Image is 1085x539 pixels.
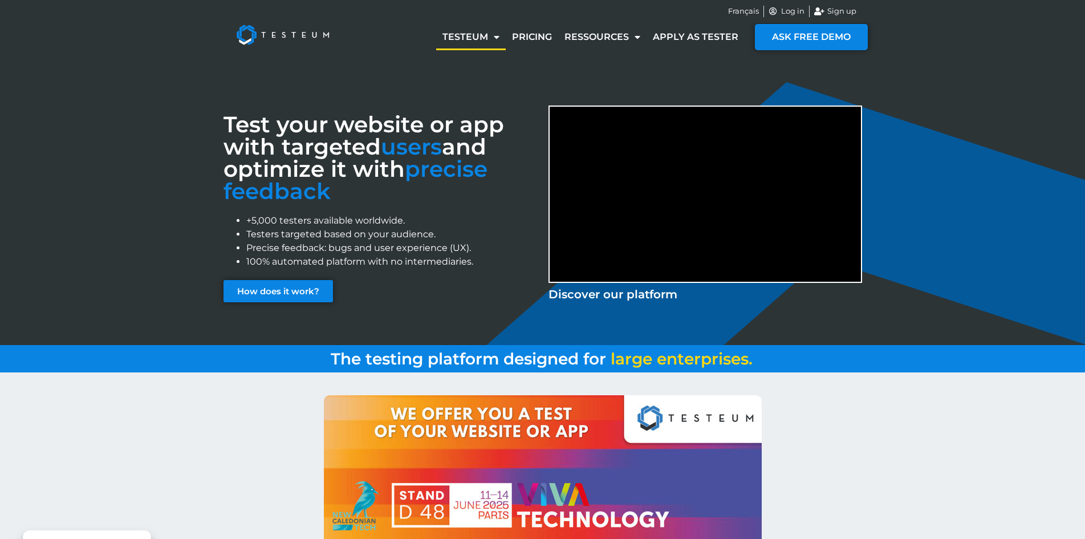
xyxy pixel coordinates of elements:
span: users [381,133,442,160]
a: ASK FREE DEMO [755,24,868,50]
li: 100% automated platform with no intermediaries. [246,255,537,269]
nav: Menu [436,24,745,50]
a: Pricing [506,24,558,50]
a: Ressources [558,24,647,50]
a: Apply as tester [647,24,745,50]
p: Discover our platform [548,286,862,303]
li: Precise feedback: bugs and user experience (UX). [246,241,537,255]
a: Log in [769,6,805,17]
span: How does it work? [237,287,319,295]
a: How does it work? [223,280,333,302]
span: Sign up [824,6,856,17]
h3: Test your website or app with targeted and optimize it with [223,114,537,202]
span: The testing platform designed for [331,349,606,368]
li: Testers targeted based on your audience. [246,228,537,241]
a: Sign up [814,6,856,17]
a: Testeum [436,24,506,50]
span: Log in [778,6,804,17]
font: precise feedback [223,155,487,205]
iframe: Discover Testeum [550,107,861,282]
img: Testeum Logo - Application crowdtesting platform [223,12,342,58]
span: ASK FREE DEMO [772,33,851,42]
a: Français [728,6,759,17]
li: +5,000 testers available worldwide. [246,214,537,228]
